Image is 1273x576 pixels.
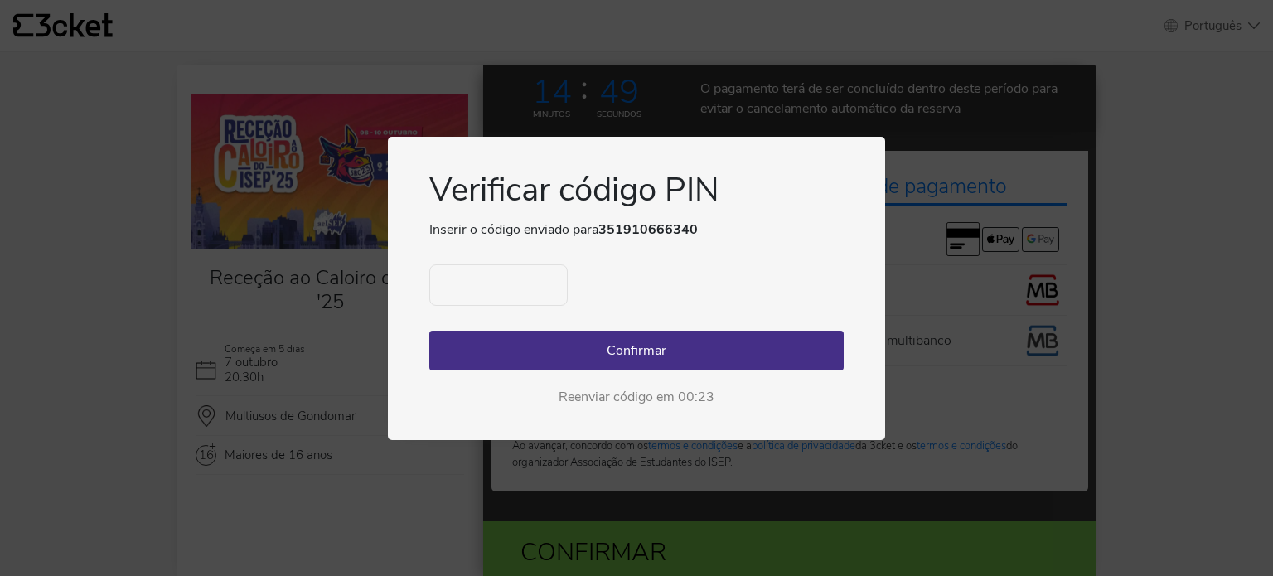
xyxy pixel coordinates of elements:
[598,220,698,239] strong: 351910666340
[429,220,844,240] p: Inserir o código enviado para
[429,331,844,370] button: Confirmar
[559,387,675,407] span: Reenviar código em
[678,387,714,407] div: 00:23
[429,170,844,220] h1: Verificar código PIN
